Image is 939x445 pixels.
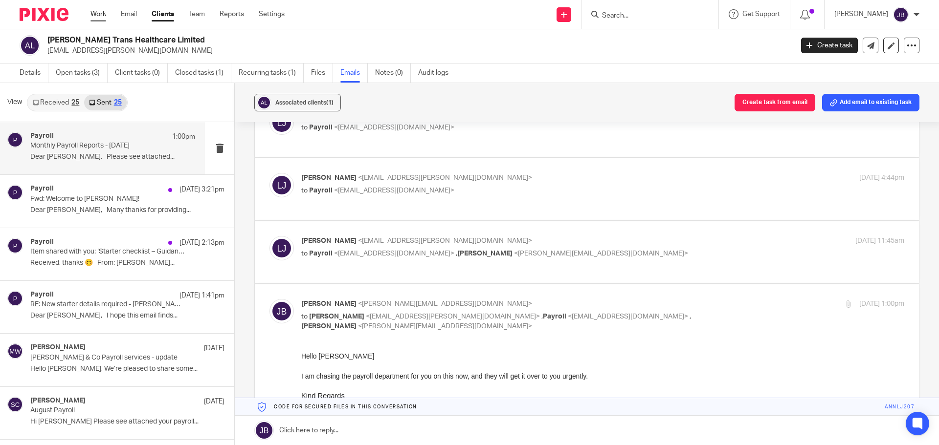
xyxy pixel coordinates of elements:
[71,99,79,106] div: 25
[358,323,532,330] span: <[PERSON_NAME][EMAIL_ADDRESS][DOMAIN_NAME]>
[269,236,294,260] img: svg%3E
[204,397,224,406] p: [DATE]
[7,291,23,306] img: svg%3E
[3,100,53,107] span: [DATE] 8:30-4:30
[3,137,53,145] span: [DATE] 8:30-4:30
[309,124,333,131] span: Payroll
[375,64,411,83] a: Notes (0)
[3,209,164,217] a: A logo of a company Description automatically generated
[121,9,137,19] a: Email
[20,8,68,21] img: Pixie
[859,299,904,309] p: [DATE] 1:00pm
[269,110,294,135] img: svg%3E
[301,313,308,320] span: to
[301,323,357,330] span: [PERSON_NAME]
[859,173,904,183] p: [DATE] 4:44pm
[7,132,23,148] img: svg%3E
[822,94,919,111] button: Add email to existing task
[326,100,334,106] span: (1)
[30,312,224,320] p: Dear [PERSON_NAME], I hope this email finds...
[334,250,454,257] span: <[EMAIL_ADDRESS][DOMAIN_NAME]>
[61,174,63,182] a: https://www.lilleyandco.net/
[254,94,341,111] button: Associated clients(1)
[7,97,22,107] span: View
[47,46,786,56] p: [EMAIL_ADDRESS][PERSON_NAME][DOMAIN_NAME]
[301,124,308,131] span: to
[309,187,333,194] span: Payroll
[601,12,689,21] input: Search
[366,313,540,320] span: <[EMAIL_ADDRESS][PERSON_NAME][DOMAIN_NAME]>
[3,109,53,116] span: [DATE] 8:30-4:30
[457,250,513,257] span: [PERSON_NAME]
[801,38,858,53] a: Create task
[30,132,54,140] h4: Payroll
[30,238,54,246] h4: Payroll
[30,365,224,373] p: Hello [PERSON_NAME], We’re pleased to share some...
[30,300,186,309] p: RE: New starter details required - [PERSON_NAME]
[30,418,224,426] p: Hi [PERSON_NAME] Please see attached your payroll...
[358,237,532,244] span: <[EMAIL_ADDRESS][PERSON_NAME][DOMAIN_NAME]>
[340,64,368,83] a: Emails
[269,173,294,197] img: svg%3E
[20,64,48,83] a: Details
[30,397,86,405] h4: [PERSON_NAME]
[3,192,164,216] img: A logo of a company Description automatically generated
[30,259,224,267] p: Received, thanks 😊 From: [PERSON_NAME]...
[568,313,688,320] span: <[EMAIL_ADDRESS][DOMAIN_NAME]>
[12,164,193,172] a: [PERSON_NAME][EMAIL_ADDRESS][DOMAIN_NAME]
[334,187,454,194] span: <[EMAIL_ADDRESS][DOMAIN_NAME]>
[3,128,53,135] span: [DATE] 8:30-4:30
[7,185,23,200] img: svg%3E
[3,164,10,172] span: E:
[179,291,224,300] p: [DATE] 1:41pm
[175,64,231,83] a: Closed tasks (1)
[334,124,454,131] span: <[EMAIL_ADDRESS][DOMAIN_NAME]>
[10,164,12,172] a: mailto:judith@lilleyandco.net
[301,300,357,307] span: [PERSON_NAME]
[275,100,334,106] span: Associated clients
[3,146,88,153] span: T: Leicester 01163 655579
[172,132,195,142] p: 1:00pm
[735,94,815,111] button: Create task from email
[30,195,186,203] p: Fwd: Welcome to [PERSON_NAME]!
[257,95,271,110] img: svg%3E
[30,343,86,352] h4: [PERSON_NAME]
[309,313,364,320] span: [PERSON_NAME]
[543,313,566,320] span: Payroll
[193,164,195,172] a: mailto:judith@lilleyandco.net
[301,237,357,244] span: [PERSON_NAME]
[28,95,84,110] a: Received25
[3,155,90,163] span: T: Guernsey 01481 700582
[690,313,691,320] span: ,
[309,250,333,257] span: Payroll
[30,142,162,150] p: Monthly Payroll Reports - [DATE]
[179,185,224,194] p: [DATE] 3:21pm
[541,313,543,320] span: ,
[30,185,54,193] h4: Payroll
[7,238,23,254] img: svg%3E
[7,397,23,412] img: svg%3E
[179,238,224,248] p: [DATE] 2:13pm
[893,7,909,22] img: svg%3E
[84,95,126,110] a: Sent25
[418,64,456,83] a: Audit logs
[127,318,297,326] a: [EMAIL_ADDRESS][PERSON_NAME][DOMAIN_NAME]
[358,300,532,307] span: <[PERSON_NAME][EMAIL_ADDRESS][DOMAIN_NAME]>
[3,174,61,182] a: [DOMAIN_NAME]
[20,35,40,56] img: svg%3E
[311,64,333,83] a: Files
[30,153,195,161] p: Dear [PERSON_NAME], Please see attached...
[114,99,122,106] div: 25
[30,248,186,256] p: Item shared with you: ‘Starter checklist – Guidance – GOV.[GEOGRAPHIC_DATA]pdf’
[259,9,285,19] a: Settings
[204,343,224,353] p: [DATE]
[301,187,308,194] span: to
[30,406,186,415] p: August Payroll
[90,9,106,19] a: Work
[301,250,308,257] span: to
[30,291,54,299] h4: Payroll
[220,9,244,19] a: Reports
[152,9,174,19] a: Clients
[269,299,294,323] img: svg%3E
